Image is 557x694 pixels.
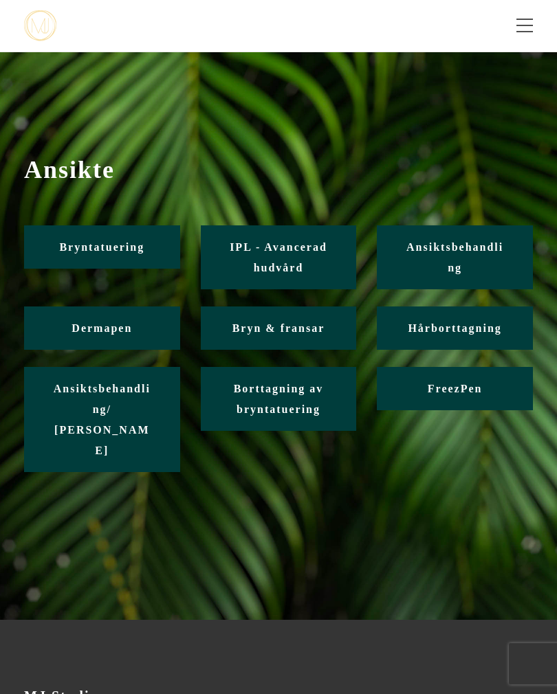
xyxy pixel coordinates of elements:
[377,367,533,410] a: FreezPen
[377,306,533,350] a: Hårborttagning
[54,383,151,456] span: Ansiktsbehandling/ [PERSON_NAME]
[201,306,357,350] a: Bryn & fransar
[201,225,357,289] a: IPL - Avancerad hudvård
[428,383,483,394] span: FreezPen
[230,241,327,273] span: IPL - Avancerad hudvård
[24,367,180,472] a: Ansiktsbehandling/ [PERSON_NAME]
[24,10,56,41] a: mjstudio mjstudio mjstudio
[516,25,533,26] span: Toggle menu
[201,367,357,431] a: Borttagning av bryntatuering
[408,322,501,334] span: Hårborttagning
[24,306,180,350] a: Dermapen
[24,225,180,269] a: Bryntatuering
[24,10,56,41] img: mjstudio
[234,383,324,415] span: Borttagning av bryntatuering
[72,322,132,334] span: Dermapen
[377,225,533,289] a: Ansiktsbehandling
[59,241,144,253] span: Bryntatuering
[406,241,503,273] span: Ansiktsbehandling
[24,155,533,184] span: Ansikte
[232,322,325,334] span: Bryn & fransar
